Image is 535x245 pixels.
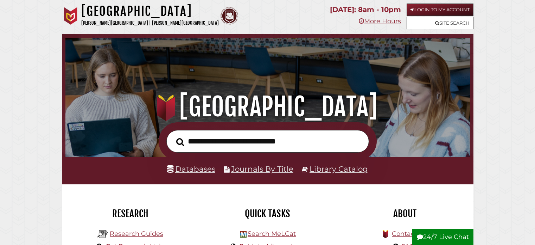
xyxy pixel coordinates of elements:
[248,230,296,238] a: Search MeLCat
[67,208,194,220] h2: Research
[342,208,468,220] h2: About
[167,164,215,173] a: Databases
[221,7,238,25] img: Calvin Theological Seminary
[231,164,293,173] a: Journals By Title
[407,17,473,29] a: Site Search
[176,137,184,146] i: Search
[62,7,79,25] img: Calvin University
[81,4,219,19] h1: [GEOGRAPHIC_DATA]
[392,230,427,238] a: Contact Us
[310,164,368,173] a: Library Catalog
[407,4,473,16] a: Login to My Account
[240,231,247,238] img: Hekman Library Logo
[173,136,188,148] button: Search
[204,208,331,220] h2: Quick Tasks
[359,17,401,25] a: More Hours
[81,19,219,27] p: [PERSON_NAME][GEOGRAPHIC_DATA] | [PERSON_NAME][GEOGRAPHIC_DATA]
[110,230,163,238] a: Research Guides
[73,91,461,122] h1: [GEOGRAPHIC_DATA]
[97,229,108,239] img: Hekman Library Logo
[330,4,401,16] p: [DATE]: 8am - 10pm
